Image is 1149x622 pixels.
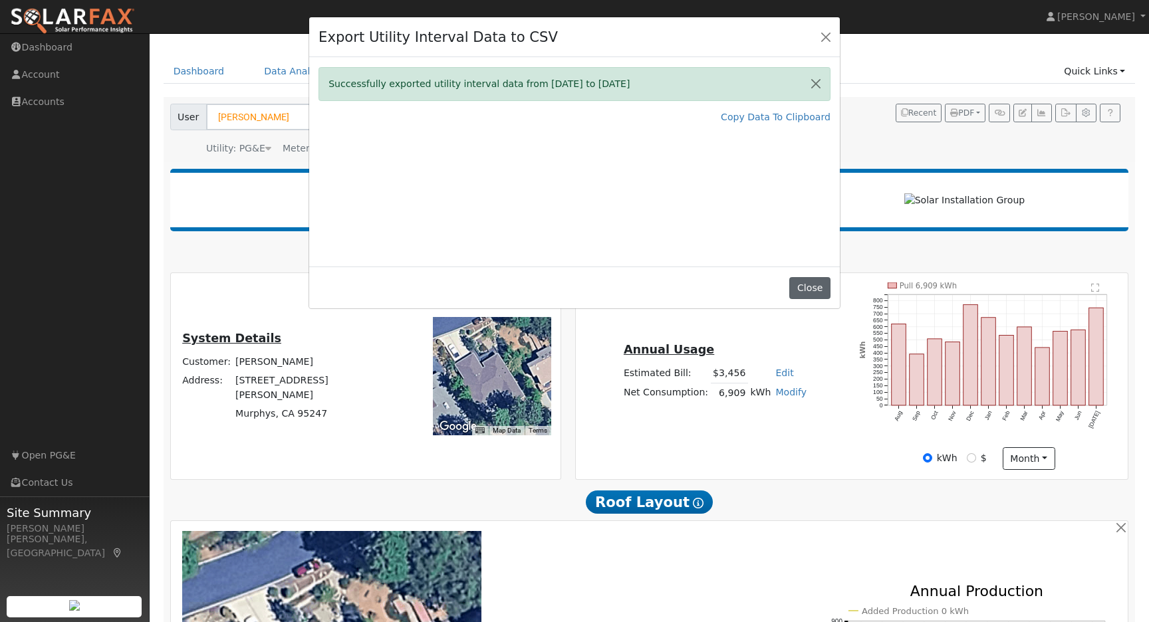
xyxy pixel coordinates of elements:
button: Close [817,27,835,46]
button: Close [789,277,830,300]
a: Copy Data To Clipboard [721,110,830,124]
h4: Export Utility Interval Data to CSV [319,27,558,48]
div: Successfully exported utility interval data from [DATE] to [DATE] [319,67,830,101]
button: Close [802,68,830,100]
